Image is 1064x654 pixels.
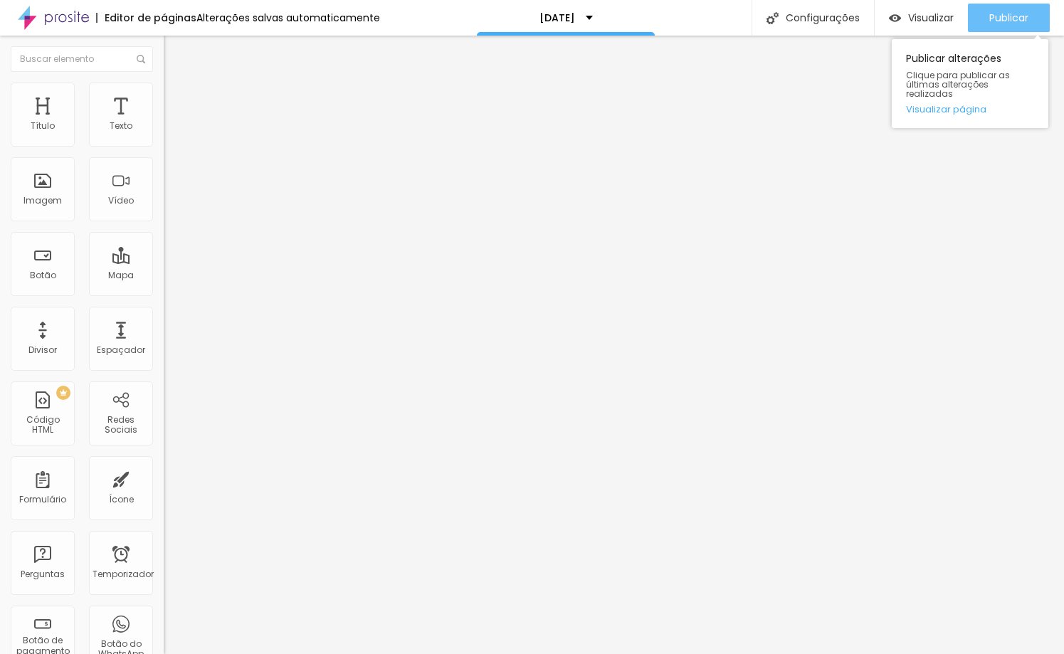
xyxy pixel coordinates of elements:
[906,105,1034,114] a: Visualizar página
[137,55,145,63] img: Ícone
[767,12,779,24] img: Ícone
[539,11,575,25] font: [DATE]
[889,12,901,24] img: view-1.svg
[11,46,153,72] input: Buscar elemento
[108,194,134,206] font: Vídeo
[108,269,134,281] font: Mapa
[105,11,196,25] font: Editor de páginas
[28,344,57,356] font: Divisor
[110,120,132,132] font: Texto
[875,4,968,32] button: Visualizar
[989,11,1028,25] font: Publicar
[786,11,860,25] font: Configurações
[105,413,137,436] font: Redes Sociais
[93,568,154,580] font: Temporizador
[109,493,134,505] font: Ícone
[30,269,56,281] font: Botão
[906,69,1010,100] font: Clique para publicar as últimas alterações realizadas
[26,413,60,436] font: Código HTML
[968,4,1050,32] button: Publicar
[97,344,145,356] font: Espaçador
[19,493,66,505] font: Formulário
[23,194,62,206] font: Imagem
[31,120,55,132] font: Título
[196,11,380,25] font: Alterações salvas automaticamente
[164,36,1064,654] iframe: Editor
[906,51,1001,65] font: Publicar alterações
[908,11,954,25] font: Visualizar
[906,102,986,116] font: Visualizar página
[21,568,65,580] font: Perguntas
